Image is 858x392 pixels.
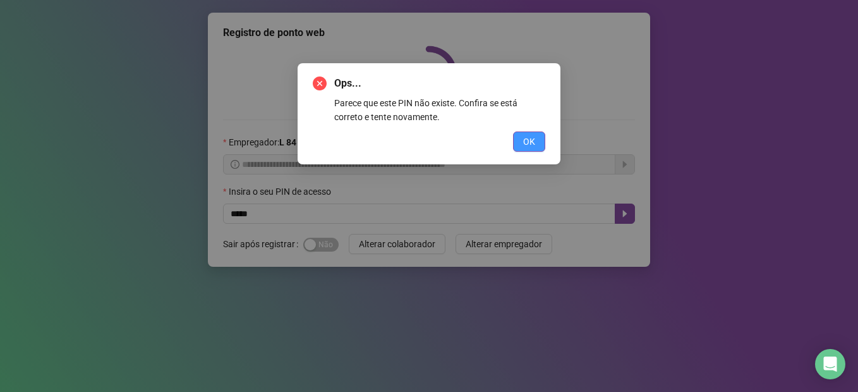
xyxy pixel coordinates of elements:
span: Ops... [334,76,545,91]
div: Open Intercom Messenger [815,349,845,379]
span: close-circle [313,77,327,90]
span: OK [523,135,535,149]
div: Parece que este PIN não existe. Confira se está correto e tente novamente. [334,96,545,124]
button: OK [513,132,545,152]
